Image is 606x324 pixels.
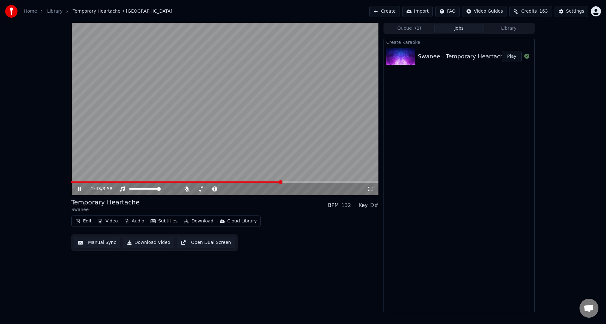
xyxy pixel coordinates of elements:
div: Cloud Library [227,218,257,224]
span: Credits [521,8,537,15]
a: Home [24,8,37,15]
span: 2:43 [91,186,101,192]
button: Edit [73,217,94,226]
button: Open Dual Screen [177,237,235,248]
button: FAQ [435,6,460,17]
a: Library [47,8,62,15]
button: Import [402,6,433,17]
button: Video Guides [462,6,507,17]
span: 3:58 [103,186,112,192]
button: Create [369,6,400,17]
img: youka [5,5,18,18]
div: / [91,186,106,192]
button: Credits163 [509,6,552,17]
div: Create Karaoke [384,38,534,46]
div: BPM [328,202,339,209]
a: Open chat [579,299,598,318]
div: Swanee [71,207,140,213]
nav: breadcrumb [24,8,172,15]
button: Download Video [123,237,174,248]
button: Play [502,51,522,62]
button: Queue [384,24,434,33]
button: Download [181,217,216,226]
button: Settings [555,6,588,17]
span: 163 [539,8,548,15]
div: 132 [342,202,351,209]
div: D# [370,202,378,209]
div: Key [359,202,368,209]
button: Video [95,217,120,226]
span: Temporary Heartache • [GEOGRAPHIC_DATA] [73,8,172,15]
button: Manual Sync [74,237,120,248]
button: Audio [122,217,147,226]
span: ( 1 ) [415,25,421,32]
div: Settings [566,8,584,15]
button: Subtitles [148,217,180,226]
div: Swanee - Temporary Heartache [418,52,507,61]
button: Library [484,24,534,33]
div: Temporary Heartache [71,198,140,207]
button: Jobs [434,24,484,33]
